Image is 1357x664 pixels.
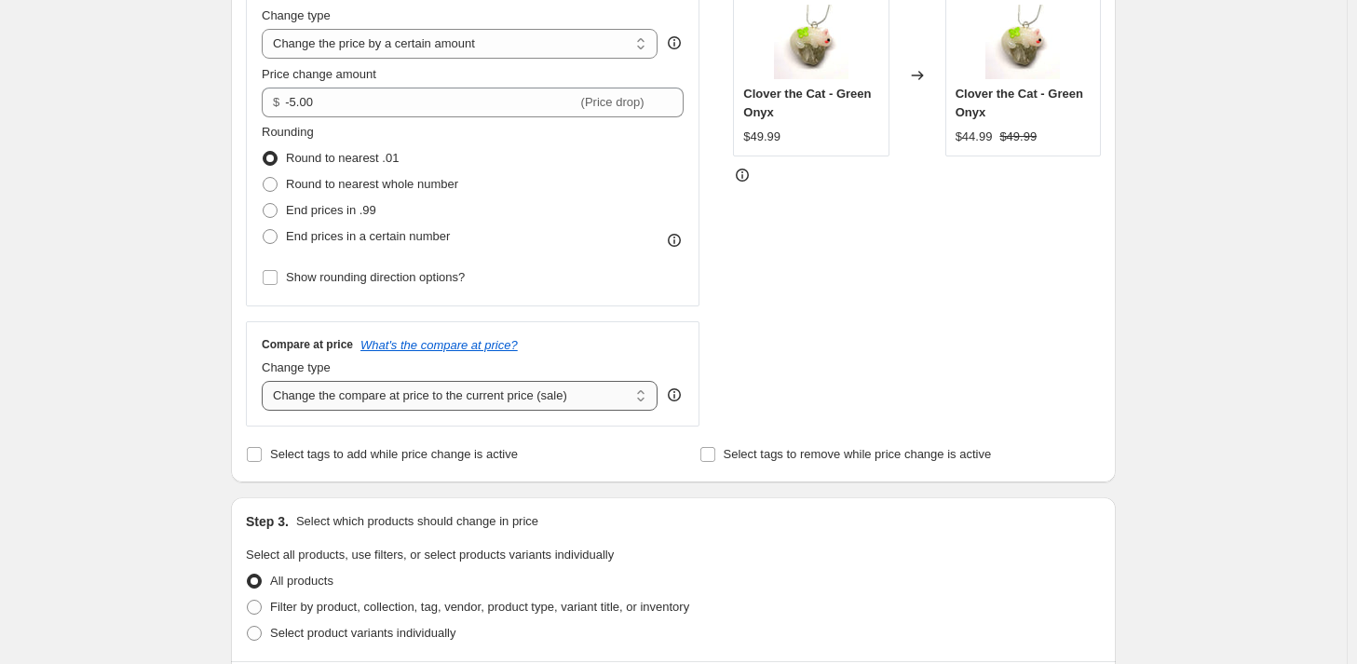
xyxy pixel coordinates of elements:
[270,626,455,640] span: Select product variants individually
[270,574,333,588] span: All products
[262,360,331,374] span: Change type
[246,548,614,562] span: Select all products, use filters, or select products variants individually
[286,270,465,284] span: Show rounding direction options?
[270,600,689,614] span: Filter by product, collection, tag, vendor, product type, variant title, or inventory
[262,125,314,139] span: Rounding
[262,67,376,81] span: Price change amount
[665,386,684,404] div: help
[273,95,279,109] span: $
[286,177,458,191] span: Round to nearest whole number
[956,87,1083,119] span: Clover the Cat - Green Onyx
[956,129,993,143] span: $44.99
[296,512,538,531] p: Select which products should change in price
[743,129,780,143] span: $49.99
[262,337,353,352] h3: Compare at price
[985,5,1060,79] img: Clover6_80x.jpg
[270,447,518,461] span: Select tags to add while price change is active
[581,95,645,109] span: (Price drop)
[724,447,992,461] span: Select tags to remove while price change is active
[774,5,848,79] img: Clover6_80x.jpg
[286,151,399,165] span: Round to nearest .01
[360,338,518,352] button: What's the compare at price?
[285,88,577,117] input: -10.00
[286,229,450,243] span: End prices in a certain number
[743,87,871,119] span: Clover the Cat - Green Onyx
[665,34,684,52] div: help
[246,512,289,531] h2: Step 3.
[286,203,376,217] span: End prices in .99
[999,129,1037,143] span: $49.99
[262,8,331,22] span: Change type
